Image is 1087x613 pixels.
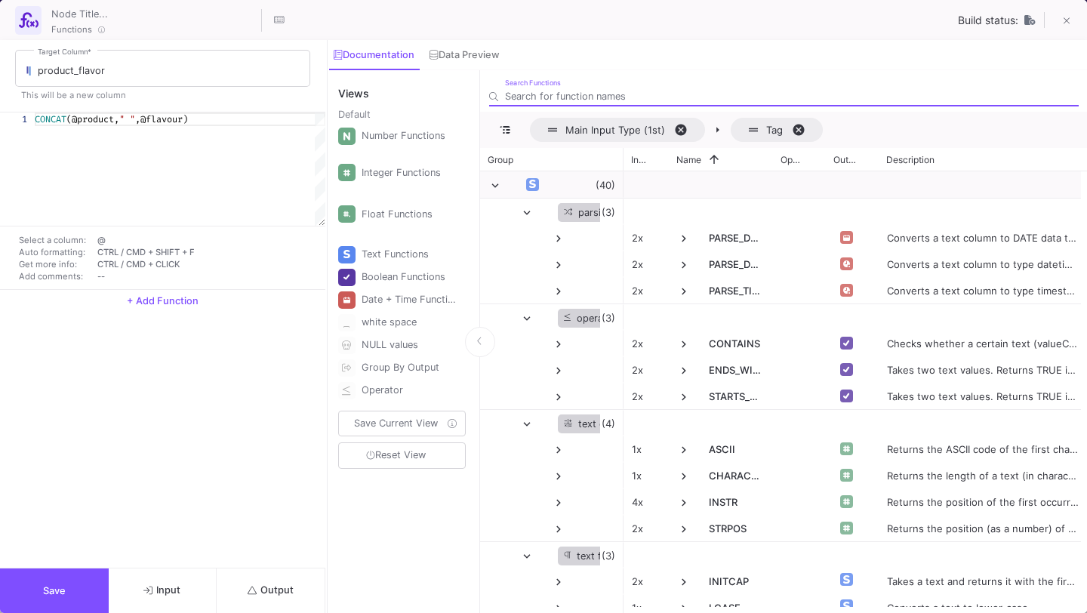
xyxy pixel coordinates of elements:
div: Converts a text column to type timestamp using a self-defined format. [879,277,1087,303]
span: " " [119,113,135,125]
button: Operator [335,379,469,402]
button: Date + Time Functions [335,288,469,311]
div: Returns the length of a text (in characters). [879,462,1087,488]
span: (3) [602,305,615,331]
div: Returns the ASCII code of the first character. [879,436,1087,462]
div: Boolean Functions [362,266,457,288]
input: Search for function names [505,91,1079,102]
span: Name [676,154,701,165]
div: 4x [624,488,669,515]
div: 2x [624,515,669,541]
div: Row Groups [530,118,823,142]
span: Output [248,584,294,596]
div: Returns the position of the first occurrence of a text in another text. [879,488,1087,515]
span: Output [833,154,858,165]
button: Text Functions [335,243,469,266]
button: Number Functions [335,125,469,147]
div: 2x [624,277,669,303]
span: Input [143,584,180,596]
span: INITCAP [709,568,763,596]
span: PARSE_DATETIME [709,251,763,279]
button: NULL values [335,334,469,356]
div: Number Functions [362,125,457,147]
div: Integer Functions [362,162,457,184]
span: Tag. Press ENTER to sort. Press DELETE to remove [731,118,823,142]
span: STARTS_WITH [709,384,763,411]
div: 2x [624,356,669,383]
td: Add comments: [15,270,94,282]
button: Hotkeys List [264,5,294,35]
div: 2x [624,568,669,594]
span: CTRL / CMD + CLICK [97,259,180,270]
button: white space [335,311,469,334]
span: Group [488,154,513,165]
div: Float Functions [362,203,457,226]
span: Build status: [958,14,1018,26]
div: Group By Output [362,356,457,379]
span: ASCII [709,436,763,464]
button: Save Current View [338,411,466,436]
span: ,@flavour) [135,113,188,125]
span: (3) [602,199,615,226]
div: text calculation [558,414,654,433]
span: CONCAT [35,113,66,125]
div: 2x [624,383,669,409]
span: CTRL / CMD + SHIFT + F [97,247,195,257]
span: Inputs [631,154,648,165]
span: (@product, [66,113,119,125]
div: 2x [624,224,669,251]
button: Integer Functions [335,162,469,184]
button: Input [109,568,217,613]
span: (4) [602,411,615,437]
div: Date + Time Functions [362,288,457,311]
div: Converts a text column to DATE data type. [879,224,1087,251]
span: INSTR [709,489,763,516]
button: Float Functions [335,203,469,226]
span: Reset View [366,449,426,461]
button: Output [217,568,325,613]
img: columns.svg [23,66,34,76]
img: function-ui.svg [19,11,38,30]
div: Converts a text column to type datetime using a self-defined format. [879,251,1087,277]
span: ENDS_WITH [709,357,763,384]
span: Save [43,585,66,596]
div: Takes a text and returns it with the first character in each word in uppercase. [879,568,1087,594]
span: STRPOS [709,516,763,543]
button: Reset View [338,442,466,469]
div: Returns the position (as a number) of one text (subtext) inside another text (source_text). [879,515,1087,541]
td: Get more info: [15,258,94,270]
div: 2x [624,251,669,277]
td: Select a column: [15,234,94,246]
span: Main Input Type (1st) [565,124,665,136]
td: Auto formatting: [15,246,94,258]
span: Functions [51,23,92,35]
span: + Add Function [127,295,199,306]
button: Group By Output [335,356,469,379]
div: white space [362,311,457,334]
div: Takes two text values. Returns TRUE if the second value is a prefix of the first. [879,383,1087,409]
span: (3) [602,543,615,569]
span: @ [97,235,106,245]
img: UNTOUCHED [1024,14,1036,26]
span: CONTAINS [709,331,763,358]
div: 1x [624,462,669,488]
span: Operator [781,154,805,165]
div: Text Functions [362,243,457,266]
div: Documentation [334,49,414,61]
div: 2x [624,330,669,356]
div: Operator [362,379,457,402]
span: PARSE_TIMESTAMP [709,278,763,305]
div: 1x [624,436,669,462]
span: Tag [766,124,783,136]
span: PARSE_DATE [709,225,763,252]
div: parsing [558,203,618,222]
div: Default [338,107,469,125]
span: Description [886,154,935,165]
div: Views [335,70,472,101]
div: Takes two text values. Returns TRUE if the second value is a suffix of the first. [879,356,1087,383]
div: Checks whether a certain text (valueContains) is contained within another text (value1). Returns ... [879,330,1087,356]
button: Boolean Functions [335,266,469,288]
span: -- [97,271,105,282]
p: This will be a new column [15,89,310,101]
